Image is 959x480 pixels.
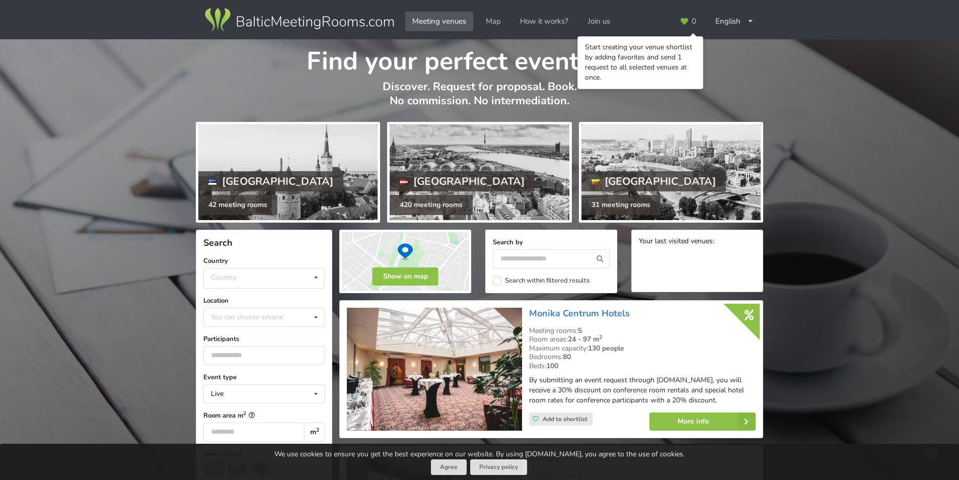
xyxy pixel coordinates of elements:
label: Search within filtered results [493,277,589,285]
a: [GEOGRAPHIC_DATA] 420 meeting rooms [387,122,571,223]
div: [GEOGRAPHIC_DATA] [581,171,726,191]
div: [GEOGRAPHIC_DATA] [390,171,535,191]
div: Live [211,390,224,397]
div: Bedrooms: [529,353,756,362]
span: 0 [692,18,696,25]
strong: 24 - 97 m [568,334,602,344]
label: Search by [493,237,610,247]
label: Room area m [203,410,325,421]
strong: 5 [578,326,582,335]
sup: 2 [243,410,246,417]
div: Maximum capacity: [529,344,756,353]
p: Discover. Request for proposal. Book. No commission. No intermediation. [196,80,763,118]
div: m [304,423,325,442]
img: Baltic Meeting Rooms [203,6,396,34]
a: Map [479,12,508,31]
strong: 80 [563,352,571,362]
strong: 100 [546,361,558,371]
div: English [708,12,761,31]
h1: Find your perfect event space [196,39,763,78]
a: Monika Centrum Hotels [529,307,630,319]
a: Privacy policy [470,459,527,475]
img: Show on map [339,230,471,293]
div: Meeting rooms: [529,326,756,335]
img: Hotel | Riga | Monika Centrum Hotels [347,308,522,431]
div: [GEOGRAPHIC_DATA] [198,171,343,191]
div: You can choose several [208,311,306,323]
label: Event type [203,372,325,382]
div: Your last visited venues: [639,237,756,247]
div: Room areas: [529,335,756,344]
span: Search [203,237,233,249]
label: Participants [203,334,325,344]
span: Add to shortlist [543,415,587,423]
div: Start creating your venue shortlist by adding favorites and send 1 request to all selected venues... [585,42,696,83]
strong: 130 people [588,344,624,353]
label: Location [203,296,325,306]
div: 42 meeting rooms [198,195,277,215]
a: [GEOGRAPHIC_DATA] 31 meeting rooms [579,122,763,223]
div: Country [211,273,236,282]
a: More info [649,413,756,431]
a: Meeting venues [405,12,473,31]
a: How it works? [513,12,575,31]
div: Beds: [529,362,756,371]
a: [GEOGRAPHIC_DATA] 42 meeting rooms [196,122,380,223]
sup: 2 [316,426,319,434]
button: Show on map [373,267,438,286]
a: Join us [581,12,617,31]
div: 31 meeting rooms [581,195,660,215]
p: By submitting an event request through [DOMAIN_NAME], you will receive a 30% discount on conferen... [529,375,756,405]
sup: 2 [599,333,602,341]
div: 420 meeting rooms [390,195,473,215]
label: Country [203,256,325,266]
button: Agree [431,459,467,475]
